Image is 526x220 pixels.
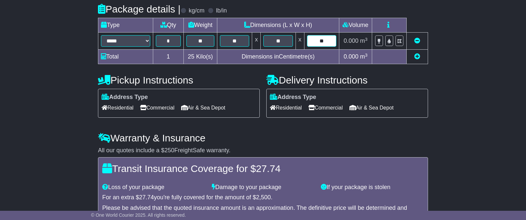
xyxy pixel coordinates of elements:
[140,103,174,113] span: Commercial
[183,18,217,33] td: Weight
[98,75,260,86] h4: Pickup Instructions
[308,103,343,113] span: Commercial
[102,94,148,101] label: Address Type
[270,94,316,101] label: Address Type
[164,147,174,154] span: 250
[318,184,427,191] div: If your package is stolen
[98,4,180,14] h4: Package details |
[216,7,227,14] label: lb/in
[360,53,368,60] span: m
[139,194,154,201] span: 27.74
[414,37,420,44] a: Remove this item
[344,53,358,60] span: 0.000
[266,75,428,86] h4: Delivery Instructions
[99,184,208,191] div: Loss of your package
[365,53,368,58] sup: 3
[153,50,184,64] td: 1
[252,33,261,50] td: x
[98,18,153,33] td: Type
[344,37,358,44] span: 0.000
[153,18,184,33] td: Qty
[102,163,424,174] h4: Transit Insurance Coverage for $
[414,53,420,60] a: Add new item
[102,205,424,219] div: Please be advised that the quoted insurance amount is an approximation. The definitive price will...
[181,103,226,113] span: Air & Sea Depot
[296,33,304,50] td: x
[91,212,186,218] span: © One World Courier 2025. All rights reserved.
[98,133,428,143] h4: Warranty & Insurance
[188,53,194,60] span: 25
[349,103,394,113] span: Air & Sea Depot
[365,37,368,42] sup: 3
[102,103,133,113] span: Residential
[217,18,339,33] td: Dimensions (L x W x H)
[98,147,428,154] div: All our quotes include a $ FreightSafe warranty.
[256,194,271,201] span: 2,500
[270,103,302,113] span: Residential
[360,37,368,44] span: m
[339,18,372,33] td: Volume
[98,50,153,64] td: Total
[189,7,204,14] label: kg/cm
[102,194,424,201] div: For an extra $ you're fully covered for the amount of $ .
[217,50,339,64] td: Dimensions in Centimetre(s)
[183,50,217,64] td: Kilo(s)
[208,184,318,191] div: Damage to your package
[256,163,280,174] span: 27.74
